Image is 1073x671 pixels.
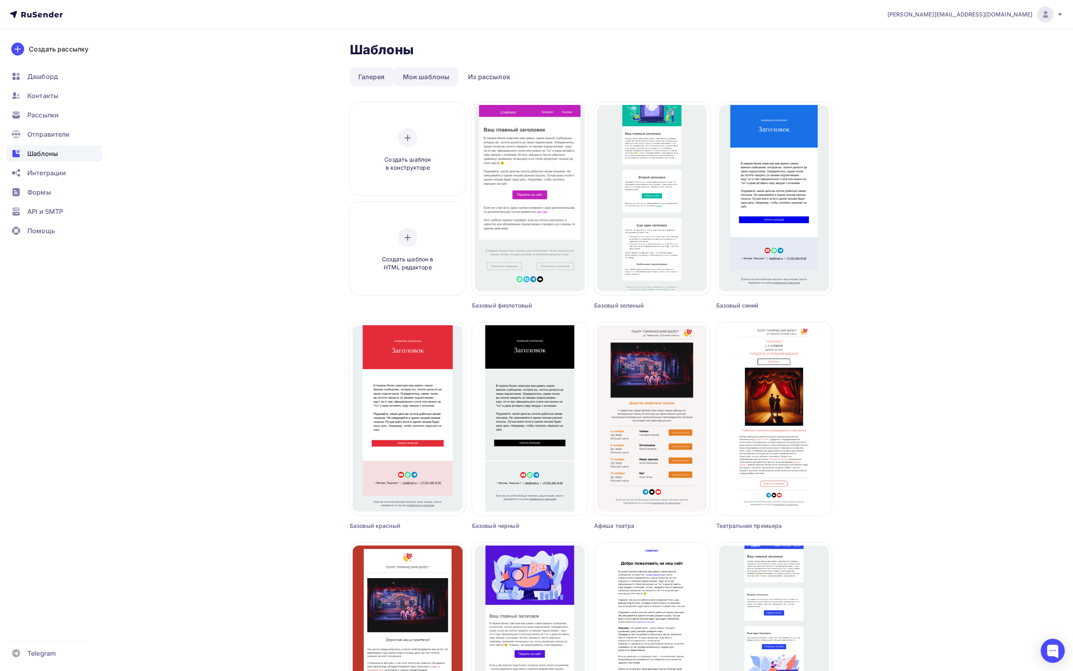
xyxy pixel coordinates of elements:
h2: Шаблоны [350,42,414,58]
a: Дашборд [6,68,102,84]
span: [PERSON_NAME][EMAIL_ADDRESS][DOMAIN_NAME] [887,10,1033,18]
div: Базовый фиолетовый [472,302,559,310]
span: Создать шаблон в конструкторе [370,156,446,172]
a: Мои шаблоны [394,68,458,86]
div: Афиша театра [594,522,681,530]
span: Помощь [27,226,55,236]
span: Telegram [27,648,56,658]
div: Театральная премьера [716,522,803,530]
span: Контакты [27,91,58,101]
div: Базовый зеленый [594,302,681,310]
a: Галерея [350,68,393,86]
div: Базовый синий [716,302,803,310]
span: Шаблоны [27,149,58,158]
a: [PERSON_NAME][EMAIL_ADDRESS][DOMAIN_NAME] [887,6,1063,23]
span: Отправители [27,129,70,139]
span: Формы [27,187,51,197]
span: Интеграции [27,168,66,178]
a: Отправители [6,126,102,142]
span: API и SMTP [27,207,63,216]
span: Создать шаблон в HTML редакторе [370,255,446,272]
a: Контакты [6,88,102,104]
span: Рассылки [27,110,59,120]
a: Формы [6,184,102,200]
span: Дашборд [27,72,58,81]
div: Базовый черный [472,522,559,530]
a: Шаблоны [6,146,102,162]
a: Из рассылок [460,68,519,86]
div: Базовый красный [350,522,437,530]
div: Создать рассылку [29,44,88,54]
a: Рассылки [6,107,102,123]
